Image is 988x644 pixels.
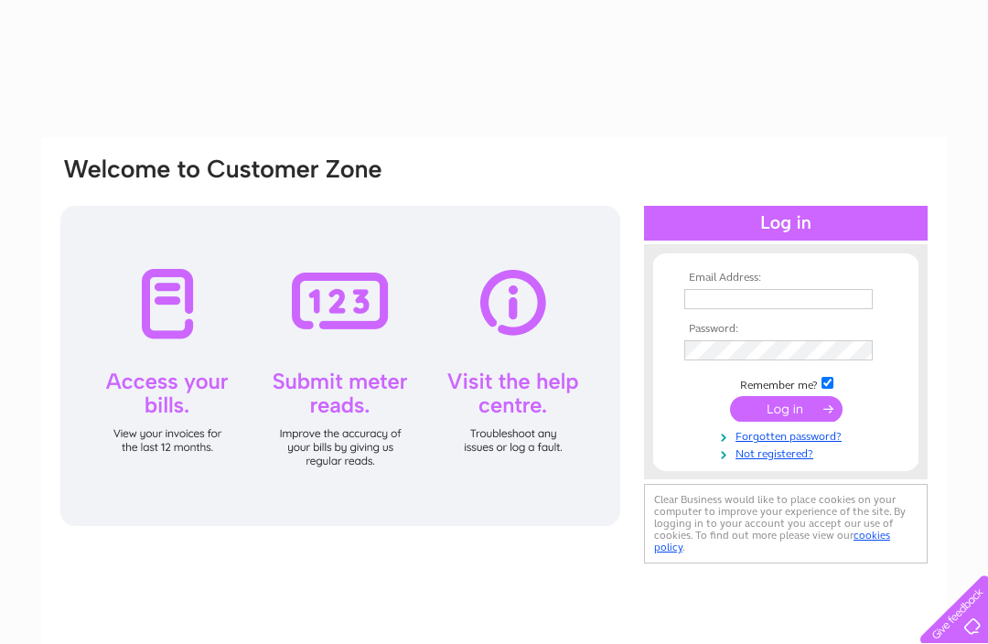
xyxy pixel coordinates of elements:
[644,484,928,563] div: Clear Business would like to place cookies on your computer to improve your experience of the sit...
[680,323,892,336] th: Password:
[730,396,843,422] input: Submit
[654,529,890,553] a: cookies policy
[680,272,892,284] th: Email Address:
[684,444,892,461] a: Not registered?
[680,374,892,392] td: Remember me?
[684,426,892,444] a: Forgotten password?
